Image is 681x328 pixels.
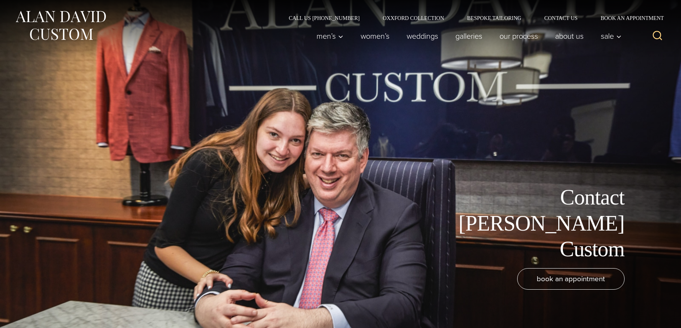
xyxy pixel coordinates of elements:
[277,15,371,21] a: Call Us [PHONE_NUMBER]
[601,32,622,40] span: Sale
[398,28,447,44] a: weddings
[452,185,625,262] h1: Contact [PERSON_NAME] Custom
[371,15,455,21] a: Oxxford Collection
[533,15,589,21] a: Contact Us
[491,28,546,44] a: Our Process
[317,32,343,40] span: Men’s
[648,27,667,45] button: View Search Form
[517,268,625,290] a: book an appointment
[308,28,625,44] nav: Primary Navigation
[537,273,605,284] span: book an appointment
[447,28,491,44] a: Galleries
[15,8,107,43] img: Alan David Custom
[277,15,667,21] nav: Secondary Navigation
[352,28,398,44] a: Women’s
[455,15,533,21] a: Bespoke Tailoring
[546,28,592,44] a: About Us
[589,15,666,21] a: Book an Appointment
